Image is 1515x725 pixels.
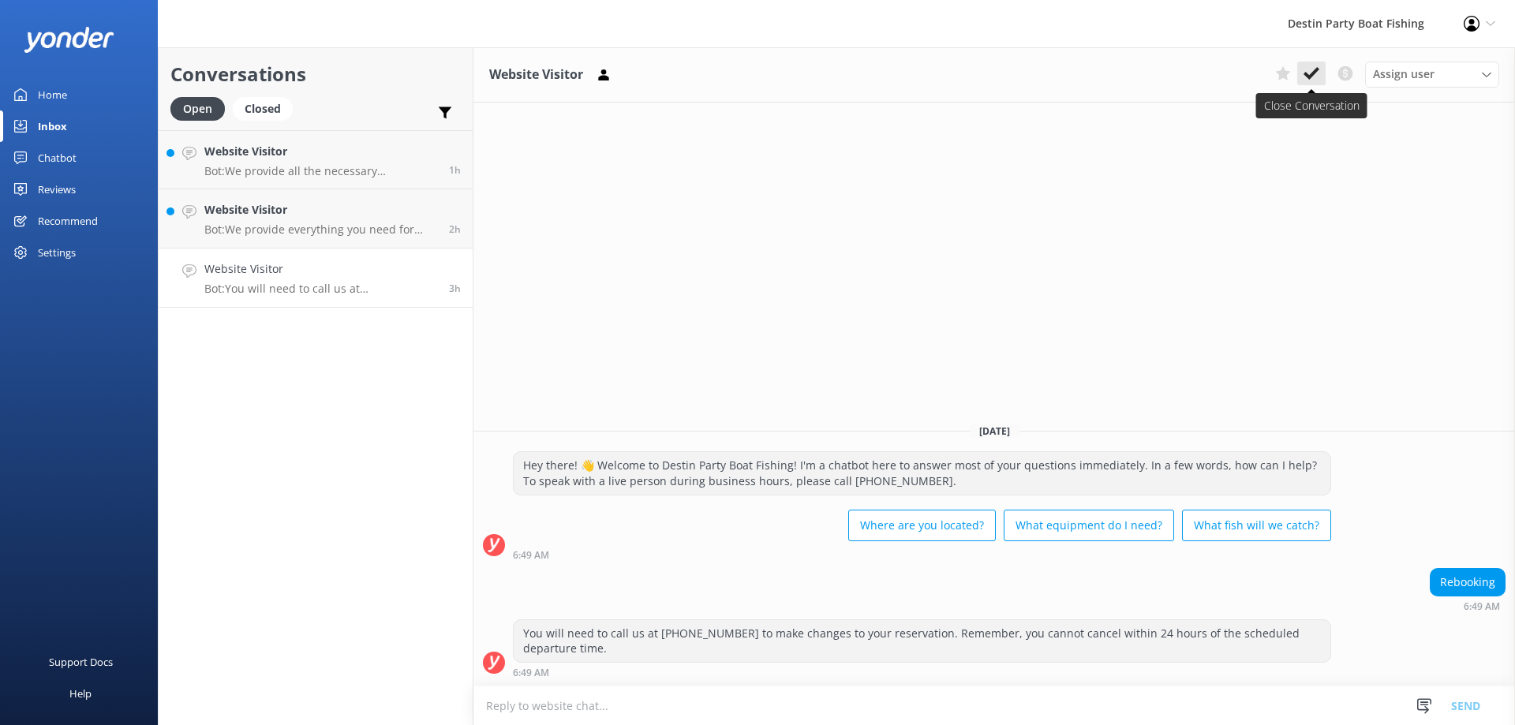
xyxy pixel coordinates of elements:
[1464,602,1500,611] strong: 6:49 AM
[449,163,461,177] span: Oct 10 2025 08:46am (UTC -05:00) America/Cancun
[1004,510,1174,541] button: What equipment do I need?
[514,620,1330,662] div: You will need to call us at [PHONE_NUMBER] to make changes to your reservation. Remember, you can...
[38,205,98,237] div: Recommend
[38,110,67,142] div: Inbox
[24,27,114,53] img: yonder-white-logo.png
[204,143,437,160] h4: Website Visitor
[513,667,1331,678] div: Oct 10 2025 06:49am (UTC -05:00) America/Cancun
[514,452,1330,494] div: Hey there! 👋 Welcome to Destin Party Boat Fishing! I'm a chatbot here to answer most of your ques...
[170,97,225,121] div: Open
[170,59,461,89] h2: Conversations
[233,99,301,117] a: Closed
[204,282,437,296] p: Bot: You will need to call us at [PHONE_NUMBER] to make changes to your reservation. Remember, yo...
[69,678,92,709] div: Help
[848,510,996,541] button: Where are you located?
[233,97,293,121] div: Closed
[970,424,1019,438] span: [DATE]
[1373,65,1435,83] span: Assign user
[204,260,437,278] h4: Website Visitor
[204,164,437,178] p: Bot: We provide all the necessary equipment for fishing, including bait, poles, tackle, and licen...
[38,79,67,110] div: Home
[38,237,76,268] div: Settings
[1431,569,1505,596] div: Rebooking
[1430,600,1506,611] div: Oct 10 2025 06:49am (UTC -05:00) America/Cancun
[449,222,461,236] span: Oct 10 2025 08:00am (UTC -05:00) America/Cancun
[513,549,1331,560] div: Oct 10 2025 06:49am (UTC -05:00) America/Cancun
[38,174,76,205] div: Reviews
[204,201,437,219] h4: Website Visitor
[513,668,549,678] strong: 6:49 AM
[170,99,233,117] a: Open
[513,551,549,560] strong: 6:49 AM
[38,142,77,174] div: Chatbot
[159,249,473,308] a: Website VisitorBot:You will need to call us at [PHONE_NUMBER] to make changes to your reservation...
[49,646,113,678] div: Support Docs
[1182,510,1331,541] button: What fish will we catch?
[204,222,437,237] p: Bot: We provide everything you need for fishing, including licenses, bait, ice, rods, reels, and ...
[1365,62,1499,87] div: Assign User
[449,282,461,295] span: Oct 10 2025 06:49am (UTC -05:00) America/Cancun
[159,130,473,189] a: Website VisitorBot:We provide all the necessary equipment for fishing, including bait, poles, tac...
[489,65,583,85] h3: Website Visitor
[159,189,473,249] a: Website VisitorBot:We provide everything you need for fishing, including licenses, bait, ice, rod...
